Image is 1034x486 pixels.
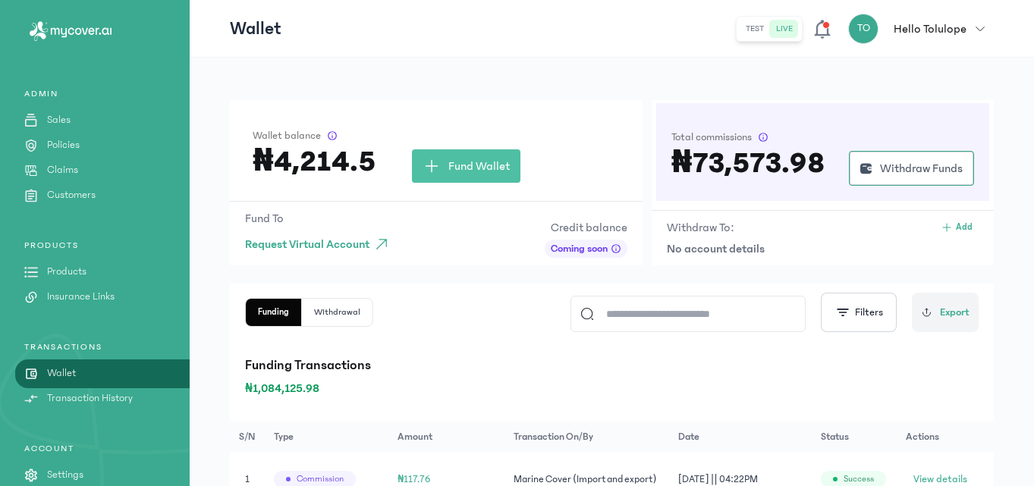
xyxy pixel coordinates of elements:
[848,14,878,44] div: TO
[667,218,734,237] p: Withdraw To:
[821,293,897,332] button: Filters
[47,289,115,305] p: Insurance Links
[551,241,608,256] span: Coming soon
[246,299,302,326] button: Funding
[398,474,431,484] span: ₦117.76
[47,112,71,128] p: Sales
[849,151,974,186] button: Withdraw Funds
[265,422,388,452] th: Type
[671,151,825,175] h3: ₦73,573.98
[245,355,979,376] p: Funding Transactions
[770,20,799,38] button: live
[671,130,752,145] span: Total commissions
[667,240,979,258] p: No account details
[253,149,376,174] h3: ₦4,214.5
[545,218,627,237] p: Credit balance
[812,422,897,452] th: Status
[230,422,265,452] th: S/N
[47,467,83,483] p: Settings
[245,379,979,397] p: ₦1,084,125.98
[880,159,963,177] span: Withdraw Funds
[956,221,973,234] span: Add
[412,149,520,183] button: Fund Wallet
[844,473,874,485] span: success
[245,235,369,253] span: Request Virtual Account
[504,422,669,452] th: Transaction on/by
[894,20,966,38] p: Hello Tolulope
[47,365,76,381] p: Wallet
[897,422,994,452] th: Actions
[253,128,321,143] span: Wallet balance
[912,293,979,332] button: Export
[297,473,344,485] span: Commission
[669,422,812,452] th: Date
[47,137,80,153] p: Policies
[740,20,770,38] button: test
[940,305,970,321] span: Export
[848,14,994,44] button: TOHello Tolulope
[245,474,250,484] span: 1
[245,209,397,227] p: Fund To
[935,218,979,237] button: Add
[448,157,510,175] span: Fund Wallet
[388,422,504,452] th: Amount
[47,390,133,406] p: Transaction History
[302,299,372,326] button: Withdrawal
[245,230,397,258] button: Request Virtual Account
[47,162,78,178] p: Claims
[230,17,281,41] p: Wallet
[47,187,96,203] p: Customers
[47,264,86,280] p: Products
